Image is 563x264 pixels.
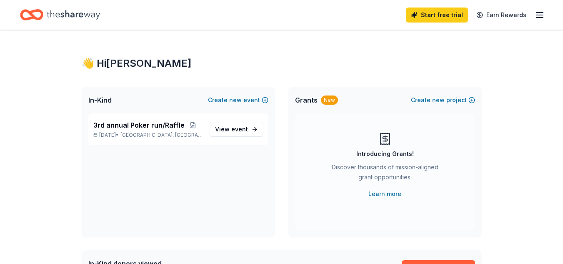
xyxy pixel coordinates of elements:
[471,8,531,23] a: Earn Rewards
[82,57,482,70] div: 👋 Hi [PERSON_NAME]
[120,132,203,138] span: [GEOGRAPHIC_DATA], [GEOGRAPHIC_DATA]
[208,95,268,105] button: Createnewevent
[215,124,248,134] span: View
[295,95,318,105] span: Grants
[93,132,203,138] p: [DATE] •
[411,95,475,105] button: Createnewproject
[432,95,445,105] span: new
[20,5,100,25] a: Home
[229,95,242,105] span: new
[368,189,401,199] a: Learn more
[231,126,248,133] span: event
[321,96,338,105] div: New
[88,95,112,105] span: In-Kind
[328,162,442,186] div: Discover thousands of mission-aligned grant opportunities.
[356,149,414,159] div: Introducing Grants!
[210,122,263,137] a: View event
[406,8,468,23] a: Start free trial
[93,120,185,130] span: 3rd annual Poker run/Raffle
